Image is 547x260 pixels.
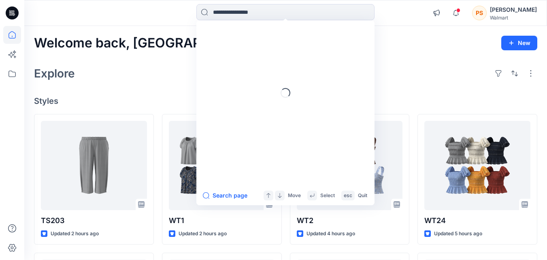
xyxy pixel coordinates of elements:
[320,191,335,200] p: Select
[424,121,530,210] a: WT24
[34,36,269,51] h2: Welcome back, [GEOGRAPHIC_DATA]
[358,191,367,200] p: Quit
[288,191,301,200] p: Move
[34,96,537,106] h4: Styles
[490,15,537,21] div: Walmart
[51,230,99,238] p: Updated 2 hours ago
[169,121,275,210] a: WT1
[169,215,275,226] p: WT1
[472,6,487,20] div: PS
[344,191,352,200] p: esc
[34,67,75,80] h2: Explore
[424,215,530,226] p: WT24
[203,191,247,200] button: Search page
[501,36,537,50] button: New
[41,121,147,210] a: TS203
[41,215,147,226] p: TS203
[490,5,537,15] div: [PERSON_NAME]
[297,215,403,226] p: WT2
[179,230,227,238] p: Updated 2 hours ago
[306,230,355,238] p: Updated 4 hours ago
[434,230,482,238] p: Updated 5 hours ago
